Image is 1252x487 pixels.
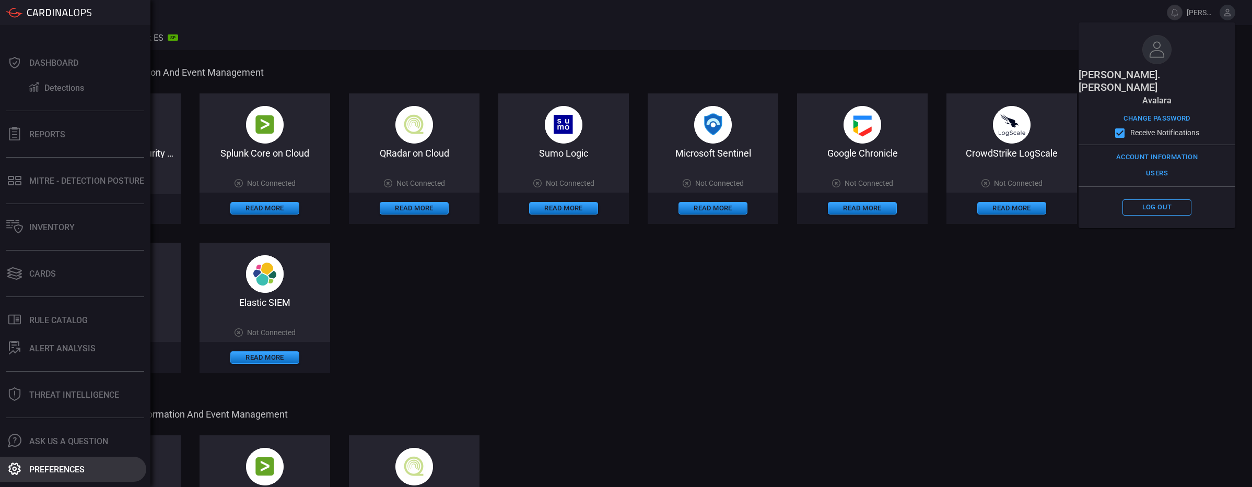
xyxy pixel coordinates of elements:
[395,448,433,485] img: qradar_on_cloud-CqUPbAk2.png
[29,129,65,139] div: Reports
[828,202,897,215] button: Read More
[395,106,433,144] img: qradar_on_cloud-CqUPbAk2.png
[380,202,449,215] button: Read More
[1130,127,1200,138] span: Receive Notifications
[993,106,1031,144] img: crowdstrike_logscale-Dv7WlQ1M.png
[29,269,56,279] div: Cards
[246,255,284,293] img: svg+xml,%3c
[29,315,88,325] div: Rule Catalog
[797,148,928,159] div: Google Chronicle
[200,148,330,159] div: Splunk Core on Cloud
[29,176,144,186] div: MITRE - Detection Posture
[50,409,1229,420] span: On Premise Security Information and Event Management
[168,34,178,41] div: SP
[695,179,744,187] span: Not Connected
[648,148,778,159] div: Microsoft Sentinel
[29,58,78,68] div: Dashboard
[29,436,108,446] div: Ask Us A Question
[396,179,445,187] span: Not Connected
[247,179,296,187] span: Not Connected
[246,106,284,144] img: splunk-B-AX9-PE.png
[546,179,594,187] span: Not Connected
[1122,165,1191,182] button: Users
[29,222,75,232] div: Inventory
[1142,96,1172,105] span: avalara
[1187,8,1215,17] span: [PERSON_NAME].[PERSON_NAME]
[29,465,85,474] div: Preferences
[845,179,893,187] span: Not Connected
[844,106,881,144] img: google_chronicle-BEvpeoLq.png
[246,448,284,485] img: splunk-B-AX9-PE.png
[994,179,1043,187] span: Not Connected
[1121,111,1193,127] button: Change Password
[498,148,629,159] div: Sumo Logic
[1114,149,1200,165] button: Account Information
[44,83,84,93] div: Detections
[977,202,1046,215] button: Read More
[1122,199,1191,216] button: Log out
[1079,68,1235,93] span: [PERSON_NAME].[PERSON_NAME]
[29,390,119,400] div: Threat Intelligence
[230,202,299,215] button: Read More
[529,202,598,215] button: Read More
[50,67,1229,78] span: Cloud Security Information and Event Management
[29,343,96,353] div: ALERT ANALYSIS
[946,148,1077,159] div: CrowdStrike LogScale
[349,148,479,159] div: QRadar on Cloud
[678,202,747,215] button: Read More
[694,106,732,144] img: microsoft_sentinel-DmoYopBN.png
[230,351,299,364] button: Read More
[247,328,296,337] span: Not Connected
[200,297,330,308] div: Elastic SIEM
[545,106,582,144] img: sumo_logic-BhVDPgcO.png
